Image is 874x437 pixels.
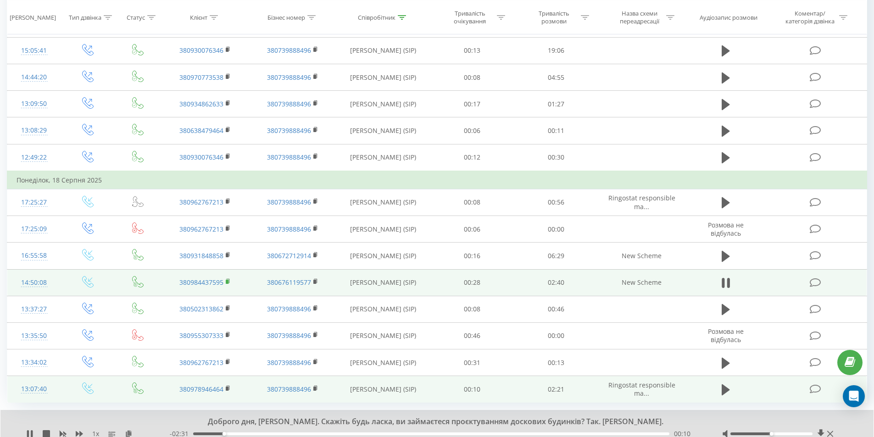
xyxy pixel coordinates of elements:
[336,322,430,349] td: [PERSON_NAME] (SIP)
[267,46,311,55] a: 380739888496
[336,296,430,322] td: [PERSON_NAME] (SIP)
[17,274,52,292] div: 14:50:08
[179,198,223,206] a: 380962767213
[430,37,514,64] td: 00:13
[514,243,598,269] td: 06:29
[179,225,223,233] a: 380962767213
[179,73,223,82] a: 380970773538
[336,91,430,117] td: [PERSON_NAME] (SIP)
[223,432,226,436] div: Accessibility label
[179,100,223,108] a: 380934862633
[514,144,598,171] td: 00:30
[514,117,598,144] td: 00:11
[17,327,52,345] div: 13:35:50
[190,13,207,21] div: Клієнт
[430,243,514,269] td: 00:16
[179,304,223,313] a: 380502313862
[430,296,514,322] td: 00:08
[10,13,56,21] div: [PERSON_NAME]
[430,117,514,144] td: 00:06
[700,13,757,21] div: Аудіозапис розмови
[336,64,430,91] td: [PERSON_NAME] (SIP)
[514,189,598,216] td: 00:56
[267,385,311,393] a: 380739888496
[179,385,223,393] a: 380978946464
[514,322,598,349] td: 00:00
[267,331,311,340] a: 380739888496
[336,144,430,171] td: [PERSON_NAME] (SIP)
[430,144,514,171] td: 00:12
[179,331,223,340] a: 380955307333
[843,385,865,407] div: Open Intercom Messenger
[179,153,223,161] a: 380930076346
[708,327,744,344] span: Розмова не відбулась
[127,13,145,21] div: Статус
[7,171,867,189] td: Понеділок, 18 Серпня 2025
[514,269,598,296] td: 02:40
[336,376,430,403] td: [PERSON_NAME] (SIP)
[598,269,685,296] td: New Scheme
[179,126,223,135] a: 380638479464
[267,358,311,367] a: 380739888496
[179,358,223,367] a: 380962767213
[769,432,773,436] div: Accessibility label
[17,300,52,318] div: 13:37:27
[17,380,52,398] div: 13:07:40
[267,198,311,206] a: 380739888496
[336,269,430,296] td: [PERSON_NAME] (SIP)
[17,68,52,86] div: 14:44:20
[514,64,598,91] td: 04:55
[17,194,52,211] div: 17:25:27
[336,189,430,216] td: [PERSON_NAME] (SIP)
[430,64,514,91] td: 00:08
[267,13,305,21] div: Бізнес номер
[615,10,664,25] div: Назва схеми переадресації
[708,221,744,238] span: Розмова не відбулась
[267,251,311,260] a: 380672712914
[69,13,101,21] div: Тип дзвінка
[336,117,430,144] td: [PERSON_NAME] (SIP)
[430,322,514,349] td: 00:46
[267,278,311,287] a: 380676119577
[598,243,685,269] td: New Scheme
[514,349,598,376] td: 00:13
[430,189,514,216] td: 00:08
[529,10,579,25] div: Тривалість розмови
[514,376,598,403] td: 02:21
[336,216,430,243] td: [PERSON_NAME] (SIP)
[17,122,52,139] div: 13:08:29
[17,247,52,265] div: 16:55:58
[17,149,52,166] div: 12:49:22
[17,95,52,113] div: 13:09:50
[267,153,311,161] a: 380739888496
[445,10,495,25] div: Тривалість очікування
[267,126,311,135] a: 380739888496
[430,349,514,376] td: 00:31
[17,354,52,371] div: 13:34:02
[267,73,311,82] a: 380739888496
[267,225,311,233] a: 380739888496
[336,243,430,269] td: [PERSON_NAME] (SIP)
[430,91,514,117] td: 00:17
[430,216,514,243] td: 00:06
[608,194,675,210] span: Ringostat responsible ma...
[608,381,675,398] span: Ringostat responsible ma...
[514,37,598,64] td: 19:06
[514,296,598,322] td: 00:46
[179,251,223,260] a: 380931848858
[17,220,52,238] div: 17:25:09
[430,376,514,403] td: 00:10
[179,46,223,55] a: 380930076346
[514,91,598,117] td: 01:27
[430,269,514,296] td: 00:28
[336,37,430,64] td: [PERSON_NAME] (SIP)
[179,278,223,287] a: 380984437595
[514,216,598,243] td: 00:00
[17,42,52,60] div: 15:05:41
[267,100,311,108] a: 380739888496
[107,417,754,427] div: Доброго дня, [PERSON_NAME]. Скажіть будь ласка, ви займаєтеся проєктуванням доскових будинків? Та...
[358,13,395,21] div: Співробітник
[336,349,430,376] td: [PERSON_NAME] (SIP)
[783,10,837,25] div: Коментар/категорія дзвінка
[267,304,311,313] a: 380739888496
